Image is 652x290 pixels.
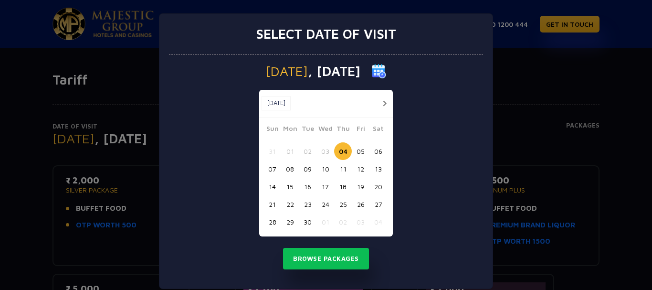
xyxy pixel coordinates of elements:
span: [DATE] [266,64,308,78]
span: Wed [316,123,334,137]
button: 08 [281,160,299,178]
h3: Select date of visit [256,26,396,42]
button: 26 [352,195,369,213]
span: Sun [263,123,281,137]
span: Thu [334,123,352,137]
button: 04 [334,142,352,160]
button: 06 [369,142,387,160]
span: , [DATE] [308,64,360,78]
button: 27 [369,195,387,213]
button: 16 [299,178,316,195]
span: Tue [299,123,316,137]
button: 24 [316,195,334,213]
button: 28 [263,213,281,231]
button: 05 [352,142,369,160]
span: Mon [281,123,299,137]
button: 14 [263,178,281,195]
button: 02 [334,213,352,231]
button: 10 [316,160,334,178]
img: calender icon [372,64,386,78]
span: Fri [352,123,369,137]
button: 19 [352,178,369,195]
button: 15 [281,178,299,195]
button: 04 [369,213,387,231]
span: Sat [369,123,387,137]
button: 20 [369,178,387,195]
button: 25 [334,195,352,213]
button: 22 [281,195,299,213]
button: 13 [369,160,387,178]
button: 11 [334,160,352,178]
button: 02 [299,142,316,160]
button: 23 [299,195,316,213]
button: 01 [316,213,334,231]
button: 21 [263,195,281,213]
button: 03 [316,142,334,160]
button: 17 [316,178,334,195]
button: 18 [334,178,352,195]
button: 31 [263,142,281,160]
button: Browse Packages [283,248,369,270]
button: 09 [299,160,316,178]
button: 12 [352,160,369,178]
button: 03 [352,213,369,231]
button: [DATE] [262,96,291,110]
button: 30 [299,213,316,231]
button: 29 [281,213,299,231]
button: 07 [263,160,281,178]
button: 01 [281,142,299,160]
